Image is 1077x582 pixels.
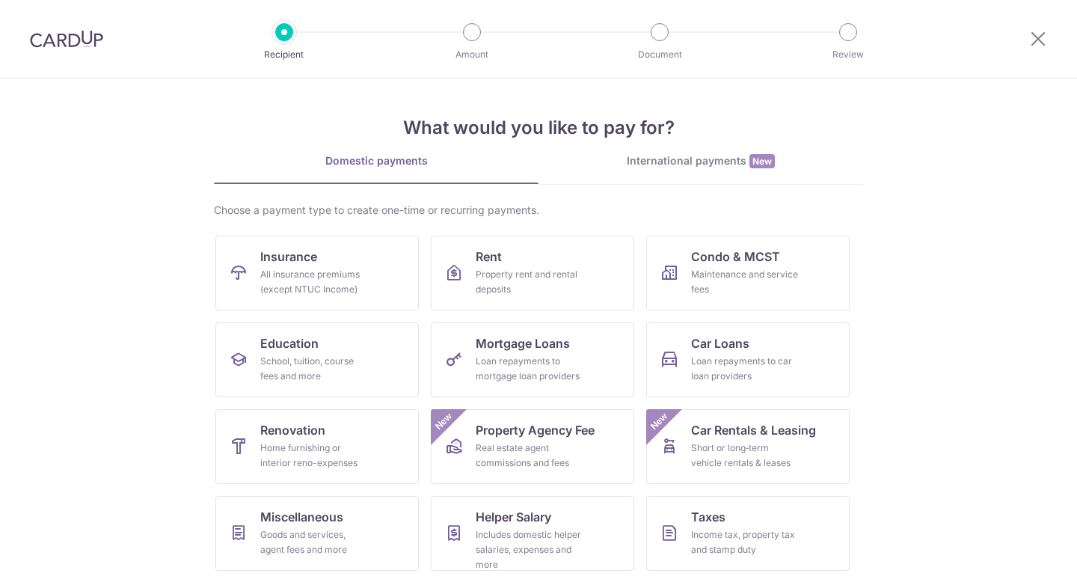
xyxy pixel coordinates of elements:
div: Maintenance and service fees [691,267,799,297]
a: EducationSchool, tuition, course fees and more [215,322,419,397]
div: Domestic payments [214,153,538,168]
div: Loan repayments to mortgage loan providers [476,354,583,384]
p: Amount [417,47,527,62]
div: All insurance premiums (except NTUC Income) [260,267,368,297]
span: Mortgage Loans [476,334,570,352]
a: MiscellaneousGoods and services, agent fees and more [215,496,419,571]
div: Includes domestic helper salaries, expenses and more [476,527,583,572]
div: Property rent and rental deposits [476,267,583,297]
div: Goods and services, agent fees and more [260,527,368,557]
a: RenovationHome furnishing or interior reno-expenses [215,409,419,484]
p: Document [604,47,715,62]
a: Car Rentals & LeasingShort or long‑term vehicle rentals & leasesNew [646,409,850,484]
div: Home furnishing or interior reno-expenses [260,441,368,471]
span: New [647,409,672,434]
div: Income tax, property tax and stamp duty [691,527,799,557]
div: Short or long‑term vehicle rentals & leases [691,441,799,471]
a: Property Agency FeeReal estate agent commissions and feesNew [431,409,634,484]
img: CardUp [30,30,103,48]
a: Mortgage LoansLoan repayments to mortgage loan providers [431,322,634,397]
span: Car Rentals & Leasing [691,421,816,439]
span: Renovation [260,421,325,439]
a: Condo & MCSTMaintenance and service fees [646,236,850,310]
iframe: Opens a widget where you can find more information [981,537,1062,575]
h4: What would you like to pay for? [214,114,863,141]
a: RentProperty rent and rental deposits [431,236,634,310]
a: InsuranceAll insurance premiums (except NTUC Income) [215,236,419,310]
span: New [432,409,456,434]
div: Choose a payment type to create one-time or recurring payments. [214,203,863,218]
p: Review [793,47,903,62]
span: Helper Salary [476,508,551,526]
a: Car LoansLoan repayments to car loan providers [646,322,850,397]
span: Condo & MCST [691,248,780,266]
span: Miscellaneous [260,508,343,526]
p: Recipient [229,47,340,62]
span: Rent [476,248,502,266]
span: Insurance [260,248,317,266]
span: New [749,154,775,168]
div: Loan repayments to car loan providers [691,354,799,384]
a: Helper SalaryIncludes domestic helper salaries, expenses and more [431,496,634,571]
span: Property Agency Fee [476,421,595,439]
span: Education [260,334,319,352]
div: Real estate agent commissions and fees [476,441,583,471]
span: Taxes [691,508,725,526]
span: Car Loans [691,334,749,352]
a: TaxesIncome tax, property tax and stamp duty [646,496,850,571]
div: School, tuition, course fees and more [260,354,368,384]
div: International payments [538,153,863,169]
